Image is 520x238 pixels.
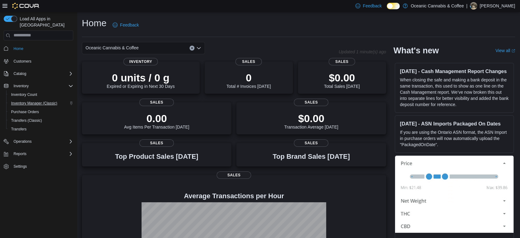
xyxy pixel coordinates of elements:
button: Catalog [11,70,29,77]
span: Transfers [9,125,73,133]
div: Avg Items Per Transaction [DATE] [124,112,189,129]
span: Sales [294,99,328,106]
svg: External link [511,49,515,53]
h3: [DATE] - ASN Imports Packaged On Dates [400,121,509,127]
button: Reports [11,150,29,158]
p: When closing the safe and making a bank deposit in the same transaction, this used to show as one... [400,77,509,108]
h1: Home [82,17,106,29]
button: Operations [1,137,76,146]
button: Home [1,44,76,53]
div: Paige Humby [470,2,477,10]
span: Inventory Manager (Classic) [9,100,73,107]
span: Catalog [14,71,26,76]
span: Home [11,45,73,52]
p: $0.00 [324,72,360,84]
span: Settings [14,164,27,169]
a: Home [11,45,26,52]
span: Transfers [11,127,26,132]
button: Inventory [1,82,76,90]
button: Transfers (Classic) [6,116,76,125]
a: View allExternal link [495,48,515,53]
span: Oceanic Cannabis & Coffee [86,44,139,51]
div: Total Sales [DATE] [324,72,360,89]
span: Purchase Orders [11,109,39,114]
span: Operations [11,138,73,145]
span: Reports [11,150,73,158]
span: Home [14,46,23,51]
div: Expired or Expiring in Next 30 Days [107,72,175,89]
input: Dark Mode [387,3,400,9]
span: Catalog [11,70,73,77]
span: Sales [217,171,251,179]
h3: Top Product Sales [DATE] [115,153,198,160]
img: Cova [12,3,40,9]
button: Inventory [11,82,31,90]
button: Catalog [1,69,76,78]
button: Purchase Orders [6,108,76,116]
span: Transfers (Classic) [11,118,42,123]
h3: [DATE] - Cash Management Report Changes [400,68,509,74]
span: Inventory [123,58,158,65]
span: Settings [11,162,73,170]
div: Transaction Average [DATE] [284,112,338,129]
nav: Complex example [4,42,73,187]
p: [PERSON_NAME] [480,2,515,10]
span: Feedback [120,22,139,28]
button: Clear input [190,46,194,51]
span: Inventory [14,84,29,88]
button: Transfers [6,125,76,133]
span: Sales [139,139,174,147]
p: If you are using the Ontario ASN format, the ASN Import in purchase orders will now automatically... [400,129,509,148]
button: Open list of options [196,46,201,51]
h4: Average Transactions per Hour [87,192,381,200]
button: Operations [11,138,34,145]
a: Transfers (Classic) [9,117,44,124]
button: Reports [1,150,76,158]
div: Total # Invoices [DATE] [226,72,271,89]
p: $0.00 [284,112,338,125]
p: | [466,2,467,10]
p: 0 units / 0 g [107,72,175,84]
p: 0.00 [124,112,189,125]
a: Feedback [110,19,141,31]
span: Inventory [11,82,73,90]
span: Customers [11,57,73,65]
span: Inventory Manager (Classic) [11,101,57,106]
span: Inventory Count [11,92,37,97]
button: Settings [1,162,76,171]
span: Load All Apps in [GEOGRAPHIC_DATA] [17,16,73,28]
p: 0 [226,72,271,84]
a: Transfers [9,125,29,133]
span: Inventory Count [9,91,73,98]
span: Customers [14,59,31,64]
span: Purchase Orders [9,108,73,116]
button: Customers [1,57,76,66]
a: Settings [11,163,29,170]
span: Operations [14,139,32,144]
button: Inventory Manager (Classic) [6,99,76,108]
a: Customers [11,58,34,65]
span: Sales [294,139,328,147]
a: Purchase Orders [9,108,42,116]
p: Oceanic Cannabis & Coffee [411,2,464,10]
h2: What's new [394,46,439,55]
span: Reports [14,151,26,156]
span: Feedback [363,3,382,9]
a: Inventory Manager (Classic) [9,100,60,107]
h3: Top Brand Sales [DATE] [273,153,350,160]
p: Updated 1 minute(s) ago [338,49,386,54]
button: Inventory Count [6,90,76,99]
span: Sales [329,58,355,65]
span: Sales [139,99,174,106]
span: Transfers (Classic) [9,117,73,124]
span: Sales [235,58,262,65]
a: Inventory Count [9,91,40,98]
